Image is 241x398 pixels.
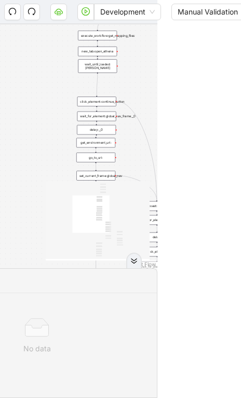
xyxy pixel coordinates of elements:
[28,7,36,16] span: redo
[138,247,177,257] div: click_element:
[82,7,90,16] span: play-circle
[4,4,21,20] button: undo
[138,215,177,225] div: wait_for_element:department_select_page
[78,31,117,40] div: execute_workflow:get_mapping_files
[130,257,138,265] span: double-right
[23,4,40,20] button: redo
[77,112,116,121] div: wait_for_element:global_nav_frame__0
[77,4,94,20] button: play-circle
[137,201,176,211] div: show_toast:please_login
[55,7,63,16] span: cloud-server
[76,171,115,181] div: set_current_frame:global_nav
[78,59,117,73] div: wait_until_loaded:[PERSON_NAME]
[129,261,156,267] a: React Flow attribution
[76,138,115,148] div: get_environment_url:
[8,7,17,16] span: undo
[138,232,177,242] div: delay:
[77,97,116,106] div: click_element:continue_button
[50,4,67,20] button: cloud-server
[77,125,116,135] div: delay:__0
[78,47,117,57] div: new_tab:open_athena
[100,4,155,20] span: Development
[76,153,115,162] div: go_to_url:
[97,70,98,96] g: Edge from wait_until_loaded:athena to click_element:continue_button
